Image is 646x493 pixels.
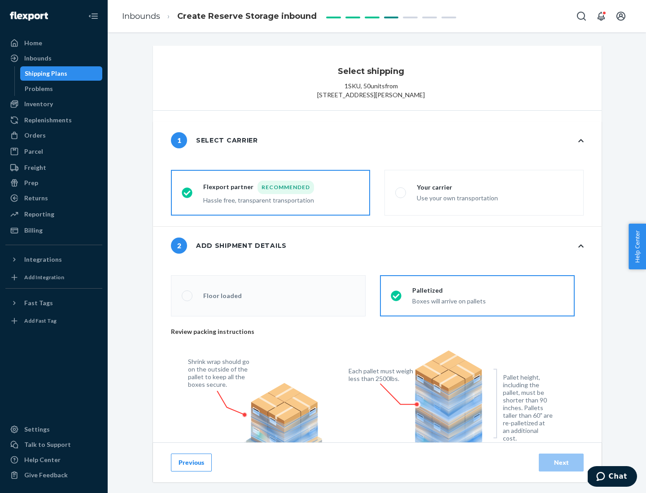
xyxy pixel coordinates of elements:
a: Orders [5,128,102,143]
figcaption: Each pallet must weigh less than 2500lbs. [349,367,415,382]
figcaption: Shrink wrap should go on the outside of the pallet to keep all the boxes secure. [188,358,255,388]
button: Fast Tags [5,296,102,310]
div: Replenishments [24,116,72,125]
div: Settings [24,425,50,434]
div: Palletized [412,286,486,295]
div: Fast Tags [24,298,53,307]
a: Freight [5,160,102,175]
a: Problems [20,82,103,96]
div: Boxes will arrive on pallets [412,295,486,306]
button: Open Search Box [572,7,590,25]
figcaption: Pallet height, including the pallet, must be shorter than 90 inches. Pallets taller than 60" are ... [503,373,553,442]
div: Integrations [24,255,62,264]
button: Give Feedback [5,468,102,482]
div: Give Feedback [24,471,68,480]
a: Parcel [5,144,102,159]
a: Add Fast Tag [5,314,102,328]
button: Talk to Support [5,437,102,452]
div: Add shipment details [171,238,287,254]
div: Prep [24,178,38,187]
button: Help Center [629,224,646,269]
a: Help Center [5,453,102,467]
div: Home [24,39,42,48]
p: 1 SKU , 50 units from [345,82,398,91]
a: Inbounds [5,51,102,65]
div: Select carrier [171,132,258,148]
button: Next [539,454,584,471]
div: Returns [24,194,48,203]
a: Inventory [5,97,102,111]
span: 1 [171,132,187,148]
div: Next [546,458,576,467]
div: Recommended [258,181,314,194]
h3: Select shipping [338,65,404,77]
a: Settings [5,422,102,437]
div: Billing [24,226,43,235]
a: Home [5,36,102,50]
div: Help Center [24,455,61,464]
button: Close Navigation [84,7,102,25]
a: Add Integration [5,270,102,285]
a: Replenishments [5,113,102,127]
div: Use your own transportation [417,192,498,203]
div: Talk to Support [24,440,71,449]
img: Flexport logo [10,12,48,21]
a: Billing [5,223,102,238]
div: Reporting [24,210,54,219]
a: Shipping Plans [20,66,103,81]
span: 2 [171,238,187,254]
span: Create Reserve Storage inbound [177,11,317,21]
button: Open account menu [612,7,630,25]
div: Your carrier [417,183,498,192]
div: Floor loaded [203,291,242,300]
button: Open notifications [592,7,610,25]
p: Review packing instructions [171,327,575,336]
a: Prep [5,176,102,190]
div: Hassle free, transparent transportation [203,194,314,205]
div: Parcel [24,147,43,156]
span: [STREET_ADDRESS][PERSON_NAME] [317,91,425,99]
a: Inbounds [122,11,160,21]
div: Orders [24,131,46,140]
div: Add Fast Tag [24,317,57,324]
div: Freight [24,163,46,172]
ol: breadcrumbs [115,3,324,30]
div: Inbounds [24,54,52,63]
div: Flexport partner [203,181,314,194]
button: Select shipping1SKU, 50unitsfrom[STREET_ADDRESS][PERSON_NAME] [153,46,602,110]
a: Returns [5,191,102,205]
div: Add Integration [24,273,64,281]
div: Problems [25,84,53,93]
button: Previous [171,454,212,471]
div: Inventory [24,99,53,108]
div: Shipping Plans [25,69,67,78]
button: Integrations [5,252,102,267]
a: Reporting [5,207,102,221]
iframe: Opens a widget where you can chat to one of our agents [588,466,637,489]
